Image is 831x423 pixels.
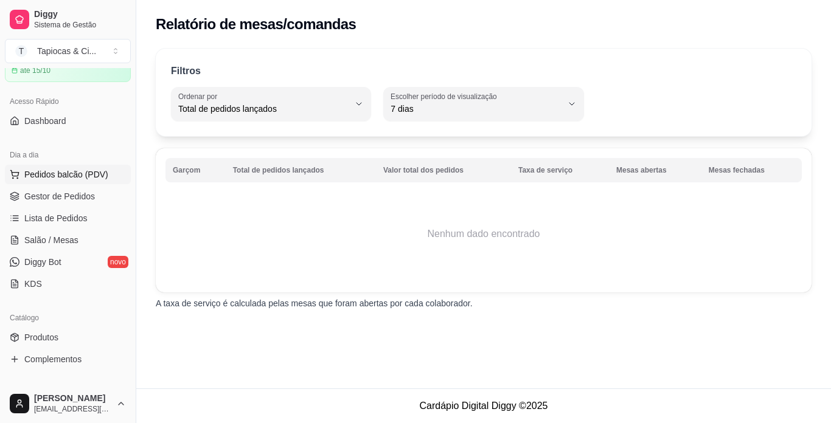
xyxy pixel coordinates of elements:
[34,20,126,30] span: Sistema de Gestão
[391,91,501,101] label: Escolher período de visualização
[511,158,609,182] th: Taxa de serviço
[24,353,82,365] span: Complementos
[37,45,96,57] div: Tapiocas & Ci ...
[5,5,131,34] a: DiggySistema de Gestão
[5,165,131,184] button: Pedidos balcão (PDV)
[34,393,111,404] span: [PERSON_NAME]
[24,212,88,224] span: Lista de Pedidos
[24,331,58,343] span: Produtos
[165,185,802,283] td: Nenhum dado encontrado
[5,111,131,131] a: Dashboard
[24,234,78,246] span: Salão / Mesas
[376,158,511,182] th: Valor total dos pedidos
[5,349,131,369] a: Complementos
[178,91,221,101] label: Ordenar por
[701,158,802,182] th: Mesas fechadas
[15,45,27,57] span: T
[156,15,356,34] h2: Relatório de mesas/comandas
[609,158,701,182] th: Mesas abertas
[24,278,42,290] span: KDS
[5,92,131,111] div: Acesso Rápido
[5,208,131,228] a: Lista de Pedidos
[5,145,131,165] div: Dia a dia
[171,87,371,121] button: Ordenar porTotal de pedidos lançados
[156,297,812,309] p: A taxa de serviço é calculada pelas mesas que foram abertas por cada colaborador.
[24,190,95,202] span: Gestor de Pedidos
[391,103,562,115] span: 7 dias
[5,389,131,418] button: [PERSON_NAME][EMAIL_ADDRESS][DOMAIN_NAME]
[24,256,61,268] span: Diggy Bot
[226,158,376,182] th: Total de pedidos lançados
[5,274,131,294] a: KDS
[24,168,108,181] span: Pedidos balcão (PDV)
[5,187,131,206] a: Gestor de Pedidos
[34,404,111,414] span: [EMAIL_ADDRESS][DOMAIN_NAME]
[165,158,226,182] th: Garçom
[5,230,131,250] a: Salão / Mesas
[5,308,131,328] div: Catálogo
[5,328,131,347] a: Produtos
[20,66,50,75] article: até 15/10
[171,64,201,78] p: Filtros
[5,39,131,63] button: Select a team
[136,388,831,423] footer: Cardápio Digital Diggy © 2025
[383,87,583,121] button: Escolher período de visualização7 dias
[24,115,66,127] span: Dashboard
[34,9,126,20] span: Diggy
[178,103,349,115] span: Total de pedidos lançados
[5,252,131,272] a: Diggy Botnovo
